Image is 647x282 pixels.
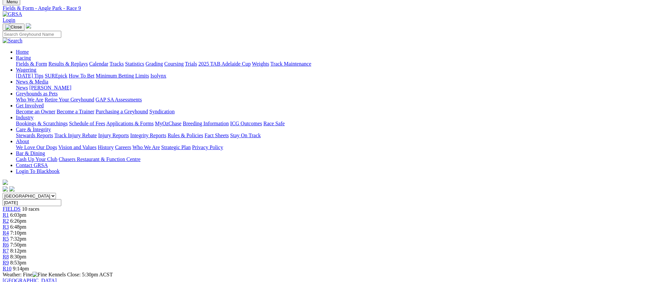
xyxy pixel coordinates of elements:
[16,115,33,120] a: Industry
[10,236,26,242] span: 7:32pm
[3,17,15,23] a: Login
[10,224,26,230] span: 6:48pm
[10,248,26,254] span: 8:12pm
[3,248,9,254] span: R7
[3,266,12,271] span: R10
[16,127,51,132] a: Care & Integrity
[150,73,166,79] a: Isolynx
[130,133,166,138] a: Integrity Reports
[3,272,48,277] span: Weather: Fine
[16,91,58,96] a: Greyhounds as Pets
[98,133,129,138] a: Injury Reports
[48,61,88,67] a: Results & Replays
[16,156,57,162] a: Cash Up Your Club
[26,23,31,28] img: logo-grsa-white.png
[106,121,154,126] a: Applications & Forms
[3,11,22,17] img: GRSA
[164,61,184,67] a: Coursing
[230,133,261,138] a: Stay On Track
[16,103,44,108] a: Get Involved
[16,97,644,103] div: Greyhounds as Pets
[54,133,97,138] a: Track Injury Rebate
[185,61,197,67] a: Trials
[192,144,223,150] a: Privacy Policy
[16,144,57,150] a: We Love Our Dogs
[16,97,43,102] a: Who We Are
[16,133,53,138] a: Stewards Reports
[48,272,113,277] span: Kennels Close: 5:30pm ACST
[3,218,9,224] a: R2
[3,206,21,212] a: FIELDS
[16,61,644,67] div: Racing
[3,186,8,192] img: facebook.svg
[271,61,311,67] a: Track Maintenance
[29,85,71,90] a: [PERSON_NAME]
[3,212,9,218] a: R1
[13,266,29,271] span: 9:14pm
[16,162,48,168] a: Contact GRSA
[10,230,26,236] span: 7:10pm
[3,236,9,242] a: R5
[45,73,67,79] a: SUREpick
[10,218,26,224] span: 6:26pm
[3,242,9,248] a: R6
[198,61,251,67] a: 2025 TAB Adelaide Cup
[10,212,26,218] span: 6:03pm
[183,121,229,126] a: Breeding Information
[22,206,39,212] span: 10 races
[16,73,43,79] a: [DATE] Tips
[16,109,55,114] a: Become an Owner
[16,85,28,90] a: News
[59,156,140,162] a: Chasers Restaurant & Function Centre
[3,230,9,236] a: R4
[10,254,26,259] span: 8:30pm
[16,49,29,55] a: Home
[3,24,25,31] button: Toggle navigation
[3,199,61,206] input: Select date
[3,254,9,259] a: R8
[16,150,45,156] a: Bar & Dining
[9,186,15,192] img: twitter.svg
[149,109,174,114] a: Syndication
[32,272,47,278] img: Fine
[16,133,644,139] div: Care & Integrity
[3,180,8,185] img: logo-grsa-white.png
[205,133,229,138] a: Fact Sheets
[16,55,31,61] a: Racing
[96,73,149,79] a: Minimum Betting Limits
[16,156,644,162] div: Bar & Dining
[3,224,9,230] a: R3
[45,97,94,102] a: Retire Your Greyhound
[16,144,644,150] div: About
[10,242,26,248] span: 7:50pm
[69,121,105,126] a: Schedule of Fees
[16,121,644,127] div: Industry
[16,139,29,144] a: About
[89,61,108,67] a: Calendar
[263,121,284,126] a: Race Safe
[3,260,9,265] a: R9
[3,5,644,11] a: Fields & Form - Angle Park - Race 9
[96,97,142,102] a: GAP SA Assessments
[16,61,47,67] a: Fields & Form
[3,38,23,44] img: Search
[3,31,61,38] input: Search
[16,85,644,91] div: News & Media
[16,109,644,115] div: Get Involved
[155,121,181,126] a: MyOzChase
[230,121,262,126] a: ICG Outcomes
[98,144,114,150] a: History
[146,61,163,67] a: Grading
[69,73,95,79] a: How To Bet
[16,79,48,85] a: News & Media
[16,168,60,174] a: Login To Blackbook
